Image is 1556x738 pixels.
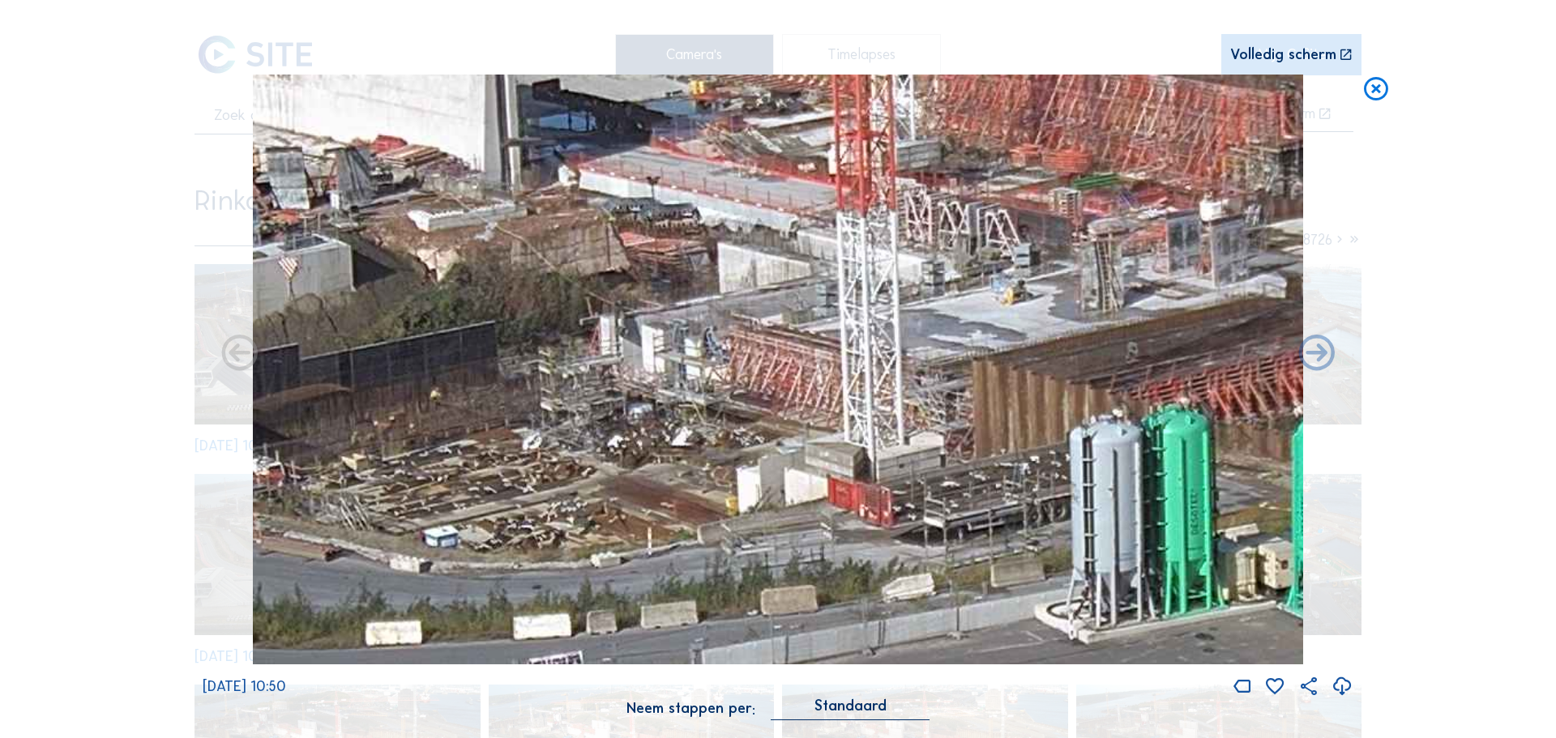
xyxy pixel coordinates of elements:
div: Volledig scherm [1230,48,1336,63]
div: Standaard [814,698,887,713]
i: Forward [218,332,261,376]
i: Back [1295,332,1338,376]
div: Standaard [771,698,930,720]
img: Image [253,75,1303,665]
span: [DATE] 10:50 [203,677,286,695]
div: Neem stappen per: [626,702,755,716]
